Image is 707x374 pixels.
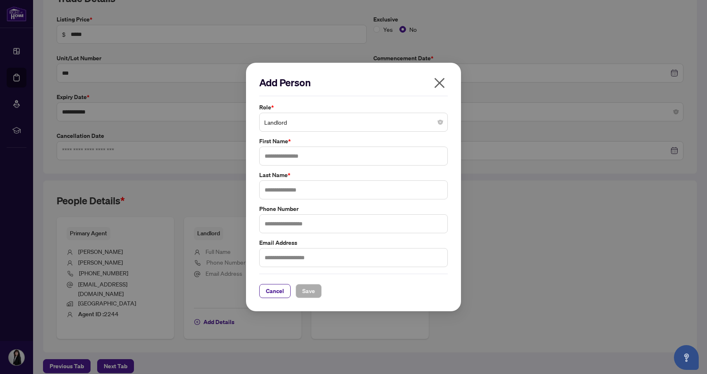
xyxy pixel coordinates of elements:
[259,103,448,112] label: Role
[266,284,284,298] span: Cancel
[296,284,322,298] button: Save
[674,345,699,370] button: Open asap
[433,76,446,90] span: close
[259,76,448,89] h2: Add Person
[259,284,291,298] button: Cancel
[259,238,448,247] label: Email Address
[438,120,443,125] span: close-circle
[259,170,448,180] label: Last Name
[259,204,448,213] label: Phone Number
[264,114,443,130] span: Landlord
[259,137,448,146] label: First Name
